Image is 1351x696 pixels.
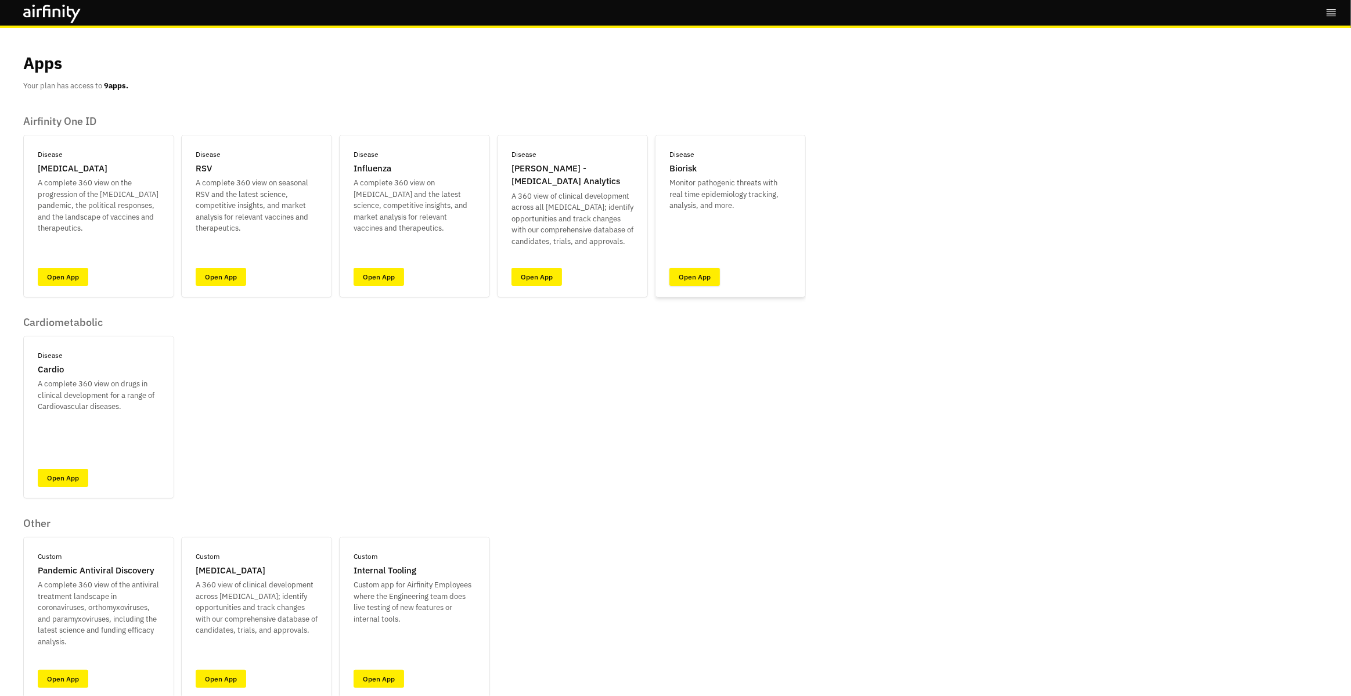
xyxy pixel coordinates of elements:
[354,551,377,562] p: Custom
[38,579,160,647] p: A complete 360 view of the antiviral treatment landscape in coronaviruses, orthomyxoviruses, and ...
[669,162,697,175] p: Biorisk
[354,564,416,577] p: Internal Tooling
[669,149,694,160] p: Disease
[196,162,212,175] p: RSV
[23,115,806,128] p: Airfinity One ID
[511,149,536,160] p: Disease
[511,268,562,286] a: Open App
[38,162,107,175] p: [MEDICAL_DATA]
[511,162,633,188] p: [PERSON_NAME] - [MEDICAL_DATA] Analytics
[38,564,154,577] p: Pandemic Antiviral Discovery
[23,51,62,76] p: Apps
[669,177,791,211] p: Monitor pathogenic threats with real time epidemiology tracking, analysis, and more.
[196,564,265,577] p: [MEDICAL_DATA]
[104,81,128,91] b: 9 apps.
[38,670,88,688] a: Open App
[23,517,490,530] p: Other
[23,80,128,92] p: Your plan has access to
[38,551,62,562] p: Custom
[38,350,63,361] p: Disease
[38,268,88,286] a: Open App
[354,670,404,688] a: Open App
[196,579,318,636] p: A 360 view of clinical development across [MEDICAL_DATA]; identify opportunities and track change...
[354,268,404,286] a: Open App
[196,149,221,160] p: Disease
[196,268,246,286] a: Open App
[354,177,475,234] p: A complete 360 view on [MEDICAL_DATA] and the latest science, competitive insights, and market an...
[354,162,391,175] p: Influenza
[38,177,160,234] p: A complete 360 view on the progression of the [MEDICAL_DATA] pandemic, the political responses, a...
[669,268,720,286] a: Open App
[38,378,160,412] p: A complete 360 view on drugs in clinical development for a range of Cardiovascular diseases.
[38,363,64,376] p: Cardio
[196,177,318,234] p: A complete 360 view on seasonal RSV and the latest science, competitive insights, and market anal...
[23,316,174,329] p: Cardiometabolic
[354,579,475,625] p: Custom app for Airfinity Employees where the Engineering team does live testing of new features o...
[196,670,246,688] a: Open App
[511,191,633,247] p: A 360 view of clinical development across all [MEDICAL_DATA]; identify opportunities and track ch...
[354,149,379,160] p: Disease
[38,469,88,487] a: Open App
[196,551,219,562] p: Custom
[38,149,63,160] p: Disease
